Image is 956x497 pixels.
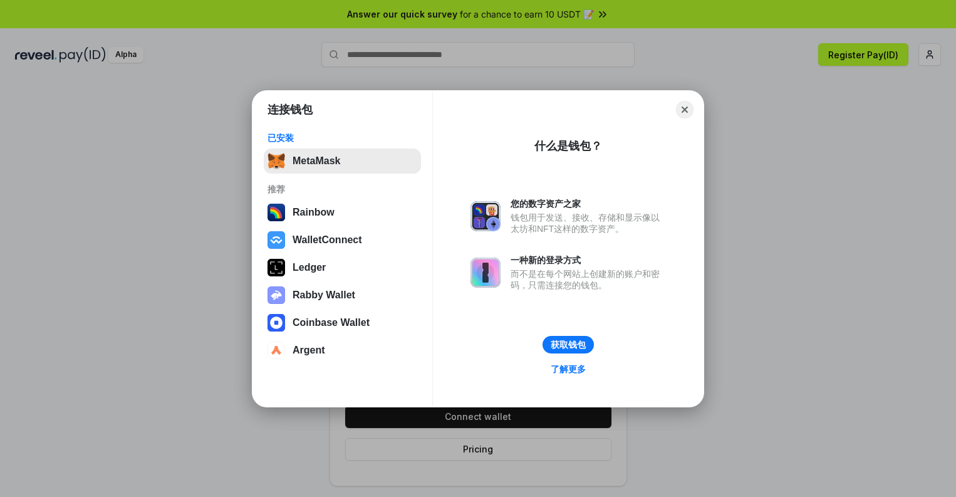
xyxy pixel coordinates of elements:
button: Coinbase Wallet [264,310,421,335]
img: svg+xml,%3Csvg%20xmlns%3D%22http%3A%2F%2Fwww.w3.org%2F2000%2Fsvg%22%20fill%3D%22none%22%20viewBox... [470,258,501,288]
button: Rainbow [264,200,421,225]
div: 获取钱包 [551,339,586,350]
div: 您的数字资产之家 [511,198,666,209]
img: svg+xml,%3Csvg%20width%3D%2228%22%20height%3D%2228%22%20viewBox%3D%220%200%2028%2028%22%20fill%3D... [268,314,285,332]
button: Rabby Wallet [264,283,421,308]
div: 已安装 [268,132,417,144]
img: svg+xml,%3Csvg%20width%3D%22120%22%20height%3D%22120%22%20viewBox%3D%220%200%20120%20120%22%20fil... [268,204,285,221]
a: 了解更多 [543,361,593,377]
button: WalletConnect [264,228,421,253]
div: Rabby Wallet [293,290,355,301]
img: svg+xml,%3Csvg%20width%3D%2228%22%20height%3D%2228%22%20viewBox%3D%220%200%2028%2028%22%20fill%3D... [268,231,285,249]
div: 推荐 [268,184,417,195]
img: svg+xml,%3Csvg%20xmlns%3D%22http%3A%2F%2Fwww.w3.org%2F2000%2Fsvg%22%20fill%3D%22none%22%20viewBox... [470,201,501,231]
div: 一种新的登录方式 [511,254,666,266]
img: svg+xml,%3Csvg%20width%3D%2228%22%20height%3D%2228%22%20viewBox%3D%220%200%2028%2028%22%20fill%3D... [268,342,285,359]
div: MetaMask [293,155,340,167]
div: 而不是在每个网站上创建新的账户和密码，只需连接您的钱包。 [511,268,666,291]
div: 了解更多 [551,364,586,375]
div: 什么是钱包？ [534,139,602,154]
button: 获取钱包 [543,336,594,353]
button: Ledger [264,255,421,280]
div: Rainbow [293,207,335,218]
div: Coinbase Wallet [293,317,370,328]
div: 钱包用于发送、接收、存储和显示像以太坊和NFT这样的数字资产。 [511,212,666,234]
button: Close [676,101,694,118]
button: Argent [264,338,421,363]
div: Argent [293,345,325,356]
div: WalletConnect [293,234,362,246]
img: svg+xml,%3Csvg%20xmlns%3D%22http%3A%2F%2Fwww.w3.org%2F2000%2Fsvg%22%20width%3D%2228%22%20height%3... [268,259,285,276]
div: Ledger [293,262,326,273]
h1: 连接钱包 [268,102,313,117]
img: svg+xml,%3Csvg%20xmlns%3D%22http%3A%2F%2Fwww.w3.org%2F2000%2Fsvg%22%20fill%3D%22none%22%20viewBox... [268,286,285,304]
button: MetaMask [264,149,421,174]
img: svg+xml,%3Csvg%20fill%3D%22none%22%20height%3D%2233%22%20viewBox%3D%220%200%2035%2033%22%20width%... [268,152,285,170]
